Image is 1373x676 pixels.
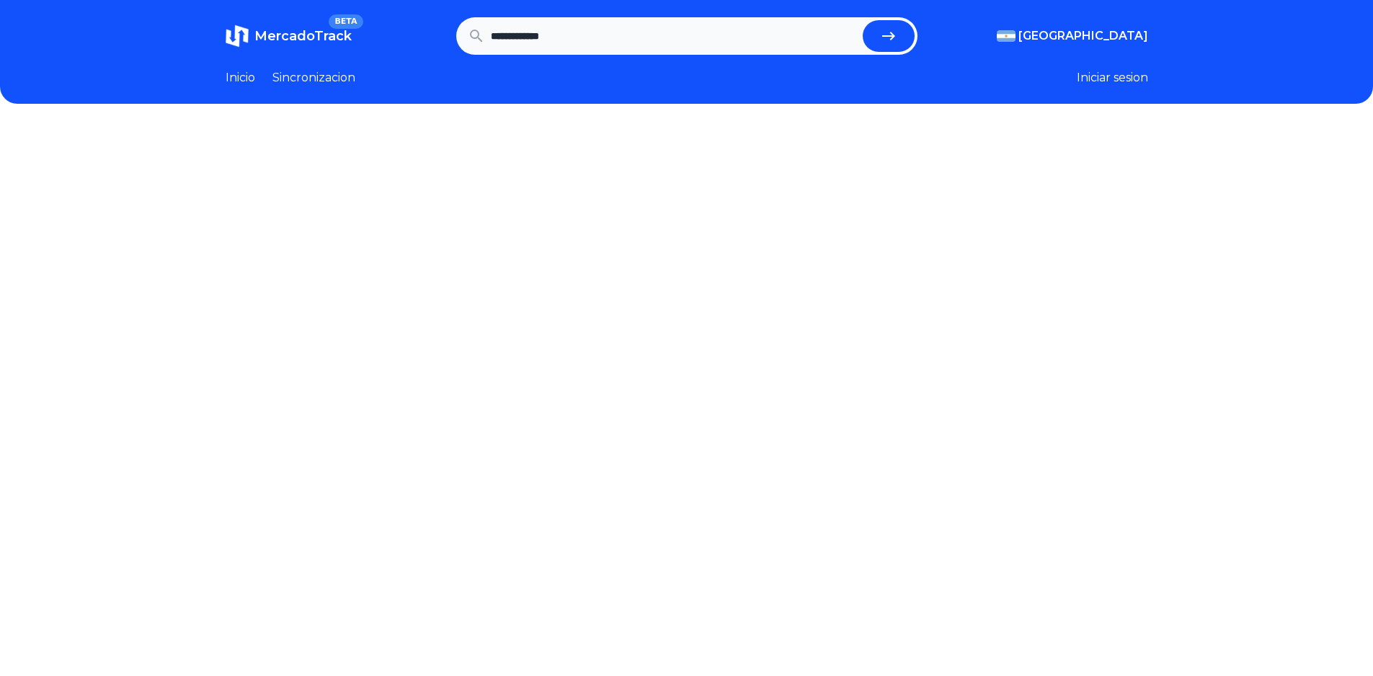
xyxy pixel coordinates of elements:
[1018,27,1148,45] span: [GEOGRAPHIC_DATA]
[1077,69,1148,86] button: Iniciar sesion
[226,25,249,48] img: MercadoTrack
[329,14,363,29] span: BETA
[226,69,255,86] a: Inicio
[997,30,1016,42] img: Argentina
[226,25,352,48] a: MercadoTrackBETA
[997,27,1148,45] button: [GEOGRAPHIC_DATA]
[254,28,352,44] span: MercadoTrack
[272,69,355,86] a: Sincronizacion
